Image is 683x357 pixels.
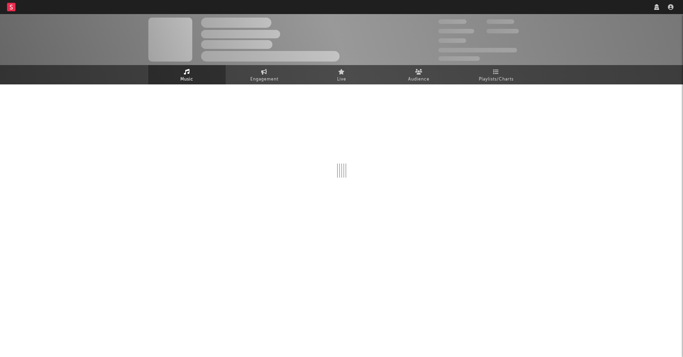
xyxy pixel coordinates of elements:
span: 50,000,000 Monthly Listeners [438,48,517,52]
span: 1,000,000 [487,29,519,33]
span: 50,000,000 [438,29,474,33]
span: Audience [408,75,430,84]
span: Live [337,75,346,84]
a: Audience [380,65,458,84]
span: Engagement [250,75,278,84]
span: 100,000 [487,19,514,24]
span: 100,000 [438,38,466,43]
span: Jump Score: 85.0 [438,56,480,61]
a: Live [303,65,380,84]
span: 300,000 [438,19,466,24]
span: Music [180,75,193,84]
a: Playlists/Charts [458,65,535,84]
a: Music [148,65,226,84]
span: Playlists/Charts [479,75,514,84]
a: Engagement [226,65,303,84]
